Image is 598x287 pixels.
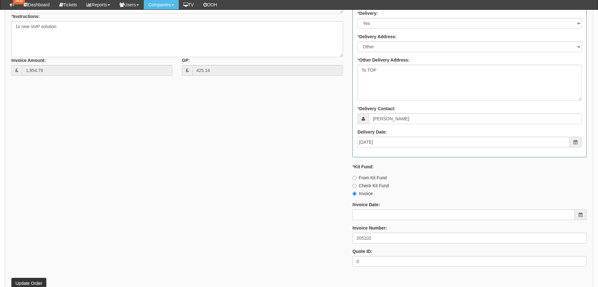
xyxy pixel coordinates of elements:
[352,190,373,197] label: Invoice
[11,21,343,57] textarea: 1x new VoIP solution
[352,192,357,196] input: Invoice
[182,57,190,63] label: GP:
[11,13,40,20] label: Instructions:
[357,65,582,101] textarea: To TOP
[352,164,374,170] label: Kit Fund:
[352,184,357,188] input: Check Kit Fund
[352,248,372,254] label: Quote ID:
[357,129,387,135] label: Delivery Date:
[11,57,46,63] label: Invoice Amount:
[357,10,378,16] label: Delivery:
[352,225,387,231] label: Invoice Number:
[352,182,389,189] label: Check Kit Fund
[357,105,396,112] label: Delivery Contact:
[357,33,397,40] label: Delivery Address:
[352,176,357,180] input: From Kit Fund
[352,175,387,181] label: From Kit Fund
[352,201,380,208] label: Invoice Date:
[357,57,409,63] label: Other Delivery Address:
